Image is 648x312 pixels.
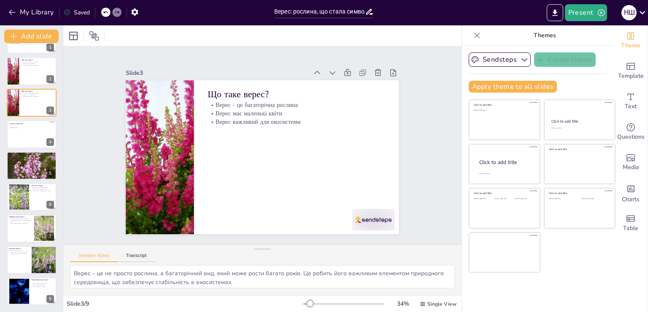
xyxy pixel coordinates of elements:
[9,157,54,159] p: Верес символізує зміну пори року
[479,172,532,175] div: Click to add body
[614,147,648,178] div: Add images, graphics, shapes or video
[614,178,648,208] div: Add charts and graphs
[614,25,648,56] div: Change the overall theme
[10,127,19,129] span: Click to add text
[46,44,54,51] div: 1
[582,198,608,200] div: Click to add text
[208,118,386,126] p: Верес важливий для екосистеми
[46,75,54,83] div: 2
[549,148,609,151] div: Click to add title
[22,94,54,96] p: Верес має маленькі квіти
[208,88,386,101] p: Що таке верес?
[7,277,57,305] div: 9
[614,117,648,147] div: Get real-time input from your audience
[617,132,645,142] span: Questions
[70,253,118,262] button: Speaker Notes
[7,152,57,180] div: 5
[474,198,493,200] div: Click to add text
[46,233,54,240] div: 7
[9,159,54,160] p: Верес нагадує про красу природи
[9,253,29,255] p: Існують програми захисту вересу
[549,192,609,195] div: Click to add title
[9,218,32,220] p: Верес використовується в медицині
[621,41,640,50] span: Theme
[9,249,29,251] p: Верес потребує захисту
[474,192,534,195] div: Click to add title
[565,4,607,21] button: Present
[614,56,648,86] div: Add ready made slides
[64,8,90,16] div: Saved
[469,81,557,93] button: Apply theme to all slides
[9,216,32,219] p: Використання вересу
[32,286,54,287] p: Верес символізує стійкість
[551,119,607,124] div: Click to add title
[614,86,648,117] div: Add text boxes
[22,90,54,93] p: Що таке верес?
[22,61,54,63] p: Верес - це багаторічна рослина
[70,265,455,288] textarea: Верес - це не просто рослина, а багаторічний вид, який може рости багато років. Це робить його ва...
[46,295,54,303] div: 9
[32,283,54,285] p: Верес може жити до 30 років
[22,64,54,66] p: Верес важливий для екосистеми
[515,198,534,200] div: Click to add text
[89,31,99,41] span: Position
[208,109,386,118] p: Верес має маленькі квіти
[427,301,456,307] span: Single View
[7,89,57,117] div: 3
[22,59,54,61] p: Що таке верес?
[9,153,54,156] p: Чому верес став символом вересня?
[7,214,57,242] div: 7
[46,170,54,177] div: 5
[46,138,54,146] div: 4
[9,251,29,253] p: Людська діяльність загрожує вересу
[32,184,54,187] p: Де росте верес?
[9,155,54,157] p: Верес зацвітає в вересні
[7,120,57,148] div: 4
[67,300,303,308] div: Slide 3 / 9
[9,247,29,250] p: Охорона вересу
[46,107,54,114] div: 3
[126,69,308,77] div: Slide 3
[67,29,80,43] div: Layout
[32,188,54,190] p: Верес любить сонячні місця
[22,63,54,64] p: Верес має маленькі квіти
[9,43,54,45] p: Generated with [URL]
[494,198,513,200] div: Click to add text
[479,159,533,166] div: Click to add title
[46,201,54,208] div: 6
[623,163,639,172] span: Media
[6,5,57,19] button: My Library
[32,187,54,189] p: Верес росте на бідних ґрунтах
[7,183,57,211] div: 6
[46,264,54,271] div: 8
[474,103,534,107] div: Click to add title
[7,57,57,85] div: 2
[618,71,644,81] span: Template
[274,5,365,18] input: Insert title
[623,224,638,233] span: Table
[208,101,386,109] p: Верес - це багаторічна рослина
[32,284,54,286] p: Верес приваблює бджіл
[621,5,637,20] div: Н Ш
[614,208,648,238] div: Add a table
[484,25,605,46] p: Themes
[621,4,637,21] button: Н Ш
[551,127,607,129] div: Click to add text
[9,223,32,224] p: Верес в декоративному садівництві
[622,195,640,204] span: Charts
[10,123,23,125] span: Click to add title
[534,52,596,67] button: Create theme
[625,102,637,111] span: Text
[474,109,534,112] div: Click to add text
[32,279,54,281] p: Цікаві факти про верес
[118,253,155,262] button: Transcript
[22,96,54,97] p: Верес важливий для екосистеми
[32,190,54,192] p: Верес росте на відкритих просторах
[393,300,413,308] div: 34 %
[9,220,32,223] p: Верес використовується для виготовлення чаю
[469,52,531,67] button: Sendsteps
[7,246,57,274] div: 8
[547,4,563,21] button: Export to PowerPoint
[22,92,54,94] p: Верес - це багаторічна рослина
[4,30,59,43] button: Add slide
